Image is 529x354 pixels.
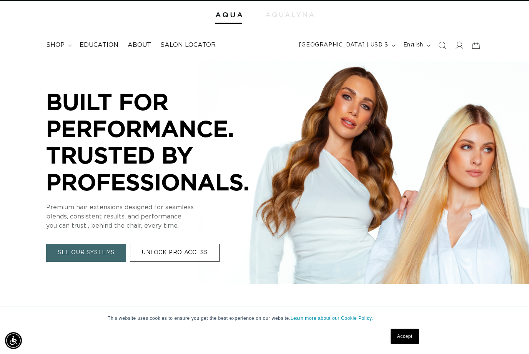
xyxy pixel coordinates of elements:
a: Accept [391,329,419,344]
p: This website uses cookies to ensure you get the best experience on our website. [108,315,421,322]
span: English [403,41,423,49]
img: aqualyna.com [266,12,314,17]
button: [GEOGRAPHIC_DATA] | USD $ [294,38,399,53]
a: SEE OUR SYSTEMS [46,244,126,262]
summary: shop [42,36,75,54]
span: Education [80,41,118,49]
span: Salon Locator [160,41,216,49]
span: About [128,41,151,49]
p: BUILT FOR PERFORMANCE. TRUSTED BY PROFESSIONALS. [46,88,277,195]
a: Learn more about our Cookie Policy. [291,316,373,321]
a: Salon Locator [156,36,220,54]
div: Accessibility Menu [5,332,22,349]
a: Education [75,36,123,54]
summary: Search [434,37,451,54]
a: UNLOCK PRO ACCESS [130,244,220,262]
a: About [123,36,156,54]
p: blends, consistent results, and performance [46,212,277,221]
p: Premium hair extensions designed for seamless [46,203,277,212]
p: you can trust , behind the chair, every time. [46,221,277,230]
span: shop [46,41,65,49]
span: [GEOGRAPHIC_DATA] | USD $ [299,41,388,49]
button: English [399,38,434,53]
img: Aqua Hair Extensions [215,12,242,18]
